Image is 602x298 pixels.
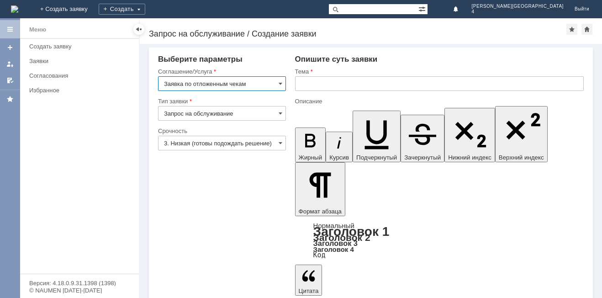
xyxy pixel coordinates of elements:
div: Добавить в избранное [566,24,577,35]
button: Цитата [295,265,322,296]
span: Нижний индекс [448,154,491,161]
div: Срочность [158,128,284,134]
div: Согласования [29,72,133,79]
img: logo [11,5,18,13]
span: [PERSON_NAME][GEOGRAPHIC_DATA] [472,4,564,9]
a: Создать заявку [26,39,137,53]
div: Сделать домашней страницей [581,24,592,35]
button: Подчеркнутый [353,111,401,162]
span: Подчеркнутый [356,154,397,161]
a: Согласования [26,69,137,83]
a: Заявки [26,54,137,68]
div: Тип заявки [158,98,284,104]
button: Зачеркнутый [401,115,444,162]
a: Заголовок 1 [313,224,390,239]
button: Верхний индекс [495,106,548,162]
div: Заявки [29,58,133,64]
div: Меню [29,24,46,35]
a: Создать заявку [3,40,17,55]
button: Нижний индекс [444,108,495,162]
a: Заголовок 4 [313,245,354,253]
span: Курсив [329,154,349,161]
div: Формат абзаца [295,223,584,258]
span: Расширенный поиск [418,4,428,13]
button: Курсив [326,132,353,162]
span: Жирный [299,154,322,161]
div: Соглашение/Услуга [158,69,284,74]
a: Мои заявки [3,57,17,71]
div: Создать заявку [29,43,133,50]
div: Избранное [29,87,123,94]
div: Запрос на обслуживание / Создание заявки [149,29,566,38]
span: Выберите параметры [158,55,243,64]
a: Нормальный [313,222,354,229]
a: Перейти на домашнюю страницу [11,5,18,13]
div: Создать [99,4,145,15]
button: Формат абзаца [295,162,345,216]
div: Описание [295,98,582,104]
div: © NAUMEN [DATE]-[DATE] [29,287,130,293]
a: Заголовок 2 [313,232,370,243]
span: Цитата [299,287,319,294]
a: Мои согласования [3,73,17,88]
a: Заголовок 3 [313,239,358,247]
button: Жирный [295,128,326,162]
span: Верхний индекс [499,154,544,161]
span: Опишите суть заявки [295,55,378,64]
span: 4 [472,9,564,15]
a: Код [313,251,326,259]
span: Формат абзаца [299,208,342,215]
div: Тема [295,69,582,74]
div: Скрыть меню [133,24,144,35]
span: Зачеркнутый [404,154,441,161]
div: Версия: 4.18.0.9.31.1398 (1398) [29,280,130,286]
